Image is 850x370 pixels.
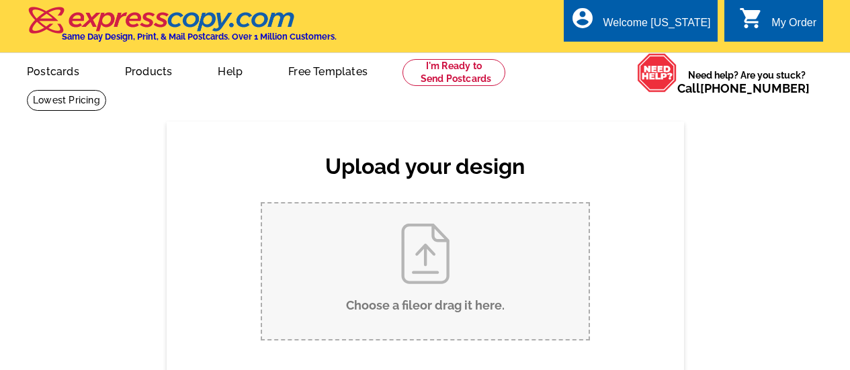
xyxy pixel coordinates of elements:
[5,54,101,86] a: Postcards
[570,6,595,30] i: account_circle
[247,154,603,179] h2: Upload your design
[267,54,389,86] a: Free Templates
[739,6,763,30] i: shopping_cart
[739,15,816,32] a: shopping_cart My Order
[700,81,810,95] a: [PHONE_NUMBER]
[27,16,337,42] a: Same Day Design, Print, & Mail Postcards. Over 1 Million Customers.
[196,54,264,86] a: Help
[677,68,816,95] span: Need help? Are you stuck?
[677,81,810,95] span: Call
[103,54,194,86] a: Products
[603,17,710,36] div: Welcome [US_STATE]
[637,53,677,93] img: help
[62,32,337,42] h4: Same Day Design, Print, & Mail Postcards. Over 1 Million Customers.
[661,328,850,370] iframe: LiveChat chat widget
[771,17,816,36] div: My Order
